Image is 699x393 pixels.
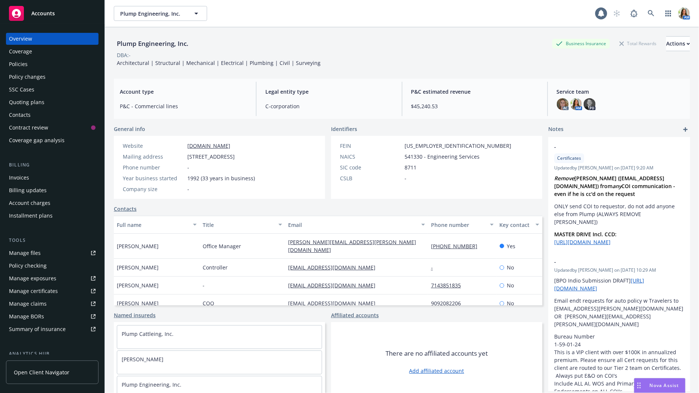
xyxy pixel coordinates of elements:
[114,205,137,213] a: Contacts
[411,88,539,96] span: P&C estimated revenue
[123,185,184,193] div: Company size
[331,125,357,133] span: Identifiers
[554,277,684,292] p: [BPO Indio Submission DRAFT]
[431,243,483,250] a: [PHONE_NUMBER]
[557,88,684,96] span: Service team
[6,71,99,83] a: Policy changes
[117,221,188,229] div: Full name
[6,247,99,259] a: Manage files
[6,323,99,335] a: Summary of insurance
[203,299,214,307] span: COO
[431,300,467,307] a: 9092082206
[431,221,486,229] div: Phone number
[288,238,416,253] a: [PERSON_NAME][EMAIL_ADDRESS][PERSON_NAME][DOMAIN_NAME]
[187,185,189,193] span: -
[554,267,684,274] span: Updated by [PERSON_NAME] on [DATE] 10:29 AM
[405,153,480,160] span: 541330 - Engineering Services
[6,298,99,310] a: Manage claims
[117,263,159,271] span: [PERSON_NAME]
[557,155,581,162] span: Certificates
[9,311,44,322] div: Manage BORs
[554,297,684,328] p: Email endt requests for auto policy w Travelers to [EMAIL_ADDRESS][PERSON_NAME][DOMAIN_NAME] OR [...
[114,125,145,133] span: General info
[14,368,69,376] span: Open Client Navigator
[114,311,156,319] a: Named insureds
[554,202,684,226] p: ONLY send COI to requestor, do not add anyone else from Plump (ALWAYS REMOVE [PERSON_NAME])
[6,272,99,284] a: Manage exposures
[120,10,185,18] span: Plump Engineering, Inc.
[200,216,285,234] button: Title
[6,350,99,358] div: Analytics hub
[117,299,159,307] span: [PERSON_NAME]
[609,6,624,21] a: Start snowing
[122,330,174,337] a: Plump Cattleing, Inc.
[627,6,642,21] a: Report a Bug
[203,221,274,229] div: Title
[666,37,690,51] div: Actions
[6,3,99,24] a: Accounts
[288,221,417,229] div: Email
[644,6,659,21] a: Search
[123,174,184,182] div: Year business started
[203,281,205,289] span: -
[340,163,402,171] div: SIC code
[203,263,228,271] span: Controller
[570,98,582,110] img: photo
[285,216,428,234] button: Email
[554,165,684,171] span: Updated by [PERSON_NAME] on [DATE] 9:20 AM
[405,163,416,171] span: 8711
[507,299,514,307] span: No
[552,39,610,48] div: Business Insurance
[123,163,184,171] div: Phone number
[548,125,564,134] span: Notes
[554,231,617,238] strong: MASTER DRIVE Incl. CCD:
[9,298,47,310] div: Manage claims
[428,216,497,234] button: Phone number
[9,58,28,70] div: Policies
[6,237,99,244] div: Tools
[187,142,230,149] a: [DOMAIN_NAME]
[681,125,690,134] a: add
[340,153,402,160] div: NAICS
[187,174,255,182] span: 1992 (33 years in business)
[9,96,44,108] div: Quoting plans
[507,281,514,289] span: No
[431,264,439,271] a: -
[409,367,464,375] a: Add affiliated account
[405,174,406,182] span: -
[114,39,191,49] div: Plump Engineering, Inc.
[650,382,679,389] span: Nova Assist
[6,184,99,196] a: Billing updates
[9,71,46,83] div: Policy changes
[9,172,29,184] div: Invoices
[661,6,676,21] a: Switch app
[6,311,99,322] a: Manage BORs
[9,33,32,45] div: Overview
[123,142,184,150] div: Website
[9,184,47,196] div: Billing updates
[6,210,99,222] a: Installment plans
[9,247,41,259] div: Manage files
[9,134,65,146] div: Coverage gap analysis
[6,260,99,272] a: Policy checking
[117,59,321,66] span: Architectural | Structural | Mechanical | Electrical | Plumbing | Civil | Surveying
[288,282,381,289] a: [EMAIL_ADDRESS][DOMAIN_NAME]
[9,285,58,297] div: Manage certificates
[9,210,53,222] div: Installment plans
[634,378,686,393] button: Nova Assist
[616,39,660,48] div: Total Rewards
[554,143,665,151] span: -
[584,98,596,110] img: photo
[6,134,99,146] a: Coverage gap analysis
[120,102,247,110] span: P&C - Commercial lines
[500,221,531,229] div: Key contact
[6,122,99,134] a: Contract review
[554,258,665,266] span: -
[265,88,393,96] span: Legal entity type
[666,36,690,51] button: Actions
[557,98,569,110] img: photo
[288,264,381,271] a: [EMAIL_ADDRESS][DOMAIN_NAME]
[9,46,32,57] div: Coverage
[117,242,159,250] span: [PERSON_NAME]
[411,102,539,110] span: $45,240.53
